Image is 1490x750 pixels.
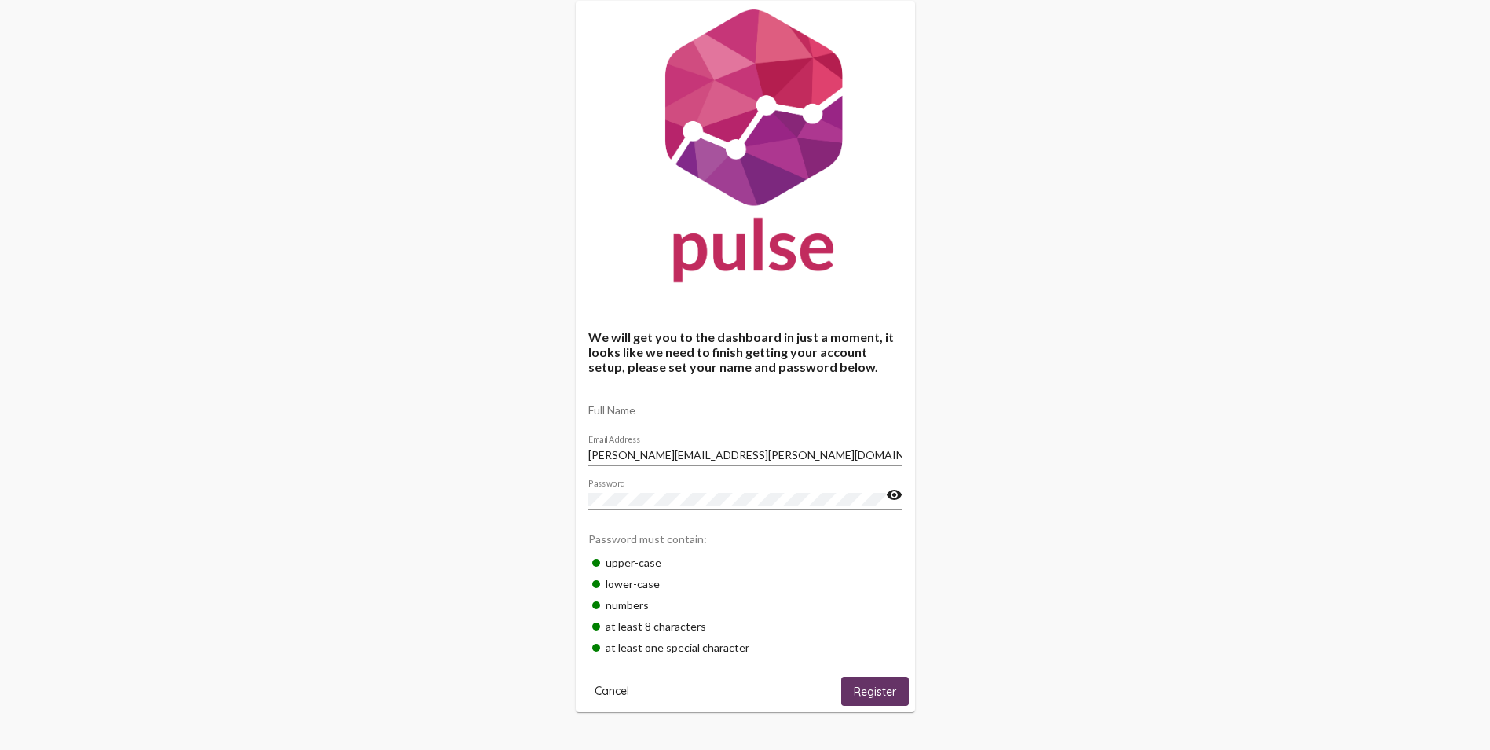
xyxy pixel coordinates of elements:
img: Pulse For Good Logo [576,1,915,298]
div: Password must contain: [588,524,902,552]
span: Cancel [595,684,629,698]
span: Register [854,685,896,699]
button: Cancel [582,677,642,706]
div: numbers [588,594,902,616]
h4: We will get you to the dashboard in just a moment, it looks like we need to finish getting your a... [588,329,902,374]
mat-icon: visibility [886,486,902,505]
div: lower-case [588,573,902,594]
button: Register [841,677,909,706]
div: at least 8 characters [588,616,902,637]
div: upper-case [588,552,902,573]
div: at least one special character [588,637,902,658]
